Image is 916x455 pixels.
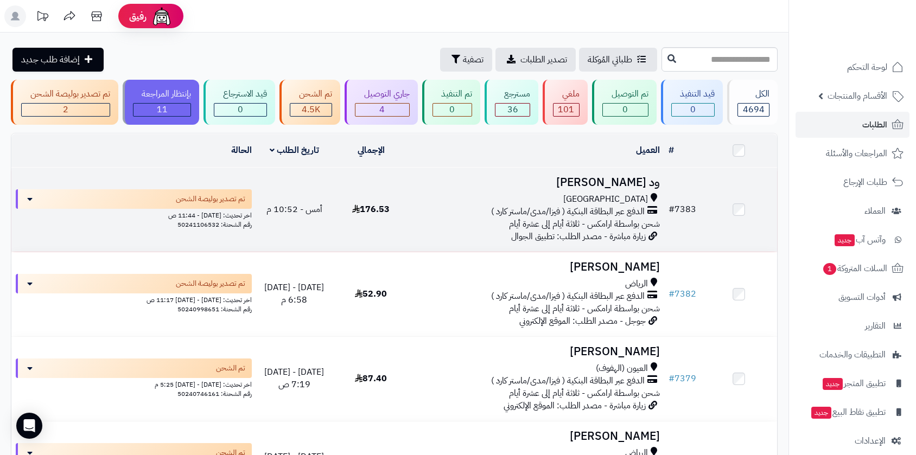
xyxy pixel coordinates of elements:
a: تم الشحن 4.5K [277,80,342,125]
div: 101 [554,104,579,116]
a: الإجمالي [358,144,385,157]
a: لوحة التحكم [796,54,909,80]
a: ملغي 101 [540,80,590,125]
span: العملاء [864,203,886,219]
span: رقم الشحنة: 50241106532 [177,220,252,229]
a: تطبيق نقاط البيعجديد [796,399,909,425]
span: [DATE] - [DATE] 7:19 ص [264,366,324,391]
a: إضافة طلب جديد [12,48,104,72]
span: الإعدادات [855,433,886,448]
span: الأقسام والمنتجات [828,88,887,104]
a: أدوات التسويق [796,284,909,310]
span: الرياض [625,278,648,290]
span: الدفع عبر البطاقة البنكية ( فيزا/مدى/ماستر كارد ) [491,290,645,303]
span: 4.5K [302,103,320,116]
a: المراجعات والأسئلة [796,140,909,166]
span: تم تصدير بوليصة الشحن [176,194,245,204]
div: Open Intercom Messenger [16,413,42,439]
span: [GEOGRAPHIC_DATA] [563,193,648,206]
a: قيد التنفيذ 0 [659,80,726,125]
div: 4 [355,104,409,116]
a: السلات المتروكة1 [796,255,909,281]
span: شحن بواسطة ارامكس - ثلاثة أيام إلى عشرة أيام [509,387,660,400]
span: جديد [835,234,855,246]
span: رفيق [129,10,147,23]
div: اخر تحديث: [DATE] - [DATE] 11:17 ص [16,293,252,305]
a: #7379 [669,372,696,385]
div: تم التوصيل [602,88,648,100]
span: 36 [507,103,518,116]
a: تم التوصيل 0 [590,80,659,125]
span: زيارة مباشرة - مصدر الطلب: تطبيق الجوال [511,230,646,243]
span: رقم الشحنة: 50240746161 [177,389,252,399]
div: الكل [737,88,769,100]
span: 0 [622,103,628,116]
img: logo-2.png [842,25,906,48]
h3: ود [PERSON_NAME] [414,176,660,189]
span: الدفع عبر البطاقة البنكية ( فيزا/مدى/ماستر كارد ) [491,375,645,387]
a: جاري التوصيل 4 [342,80,420,125]
span: # [669,372,675,385]
div: تم التنفيذ [432,88,473,100]
div: جاري التوصيل [355,88,410,100]
a: وآتس آبجديد [796,227,909,253]
span: لوحة التحكم [847,60,887,75]
a: الحالة [231,144,252,157]
a: مسترجع 36 [482,80,540,125]
span: تم تصدير بوليصة الشحن [176,278,245,289]
a: الإعدادات [796,428,909,454]
h3: [PERSON_NAME] [414,261,660,273]
a: قيد الاسترجاع 0 [201,80,277,125]
a: الكل4694 [725,80,780,125]
button: تصفية [440,48,492,72]
h3: [PERSON_NAME] [414,430,660,443]
a: طلباتي المُوكلة [579,48,657,72]
a: تصدير الطلبات [495,48,576,72]
span: التقارير [865,318,886,334]
span: جديد [811,407,831,419]
span: # [669,287,675,300]
span: تم الشحن [216,363,245,374]
span: الدفع عبر البطاقة البنكية ( فيزا/مدى/ماستر كارد ) [491,206,645,218]
span: جديد [823,378,843,390]
div: ملغي [553,88,580,100]
div: قيد التنفيذ [671,88,715,100]
span: الطلبات [862,117,887,132]
span: جوجل - مصدر الطلب: الموقع الإلكتروني [519,315,646,328]
span: التطبيقات والخدمات [819,347,886,362]
a: العملاء [796,198,909,224]
a: تاريخ الطلب [270,144,319,157]
span: تصدير الطلبات [520,53,567,66]
a: تم التنفيذ 0 [420,80,483,125]
span: شحن بواسطة ارامكس - ثلاثة أيام إلى عشرة أيام [509,302,660,315]
a: #7383 [669,203,696,216]
a: # [669,144,674,157]
span: 4 [379,103,385,116]
div: 11 [133,104,191,116]
span: 52.90 [355,287,387,300]
span: # [669,203,675,216]
a: تطبيق المتجرجديد [796,370,909,396]
h3: [PERSON_NAME] [414,345,660,358]
div: 4539 [290,104,332,116]
span: تطبيق نقاط البيع [810,405,886,420]
span: رقم الشحنة: 50240998651 [177,304,252,314]
div: تم تصدير بوليصة الشحن [21,88,110,100]
span: أدوات التسويق [838,290,886,305]
a: تحديثات المنصة [29,5,56,30]
span: العيون (الهفوف) [596,362,648,375]
a: العميل [636,144,660,157]
a: #7382 [669,287,696,300]
div: قيد الاسترجاع [214,88,267,100]
span: طلباتي المُوكلة [588,53,632,66]
div: 0 [672,104,715,116]
span: 4694 [743,103,765,116]
span: شحن بواسطة ارامكس - ثلاثة أيام إلى عشرة أيام [509,217,660,230]
span: 1 [823,263,837,275]
div: اخر تحديث: [DATE] - [DATE] 5:25 م [16,378,252,389]
span: زيارة مباشرة - مصدر الطلب: الموقع الإلكتروني [504,399,646,412]
span: [DATE] - [DATE] 6:58 م [264,281,324,306]
div: تم الشحن [290,88,332,100]
span: طلبات الإرجاع [843,175,887,190]
span: وآتس آب [834,232,886,247]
